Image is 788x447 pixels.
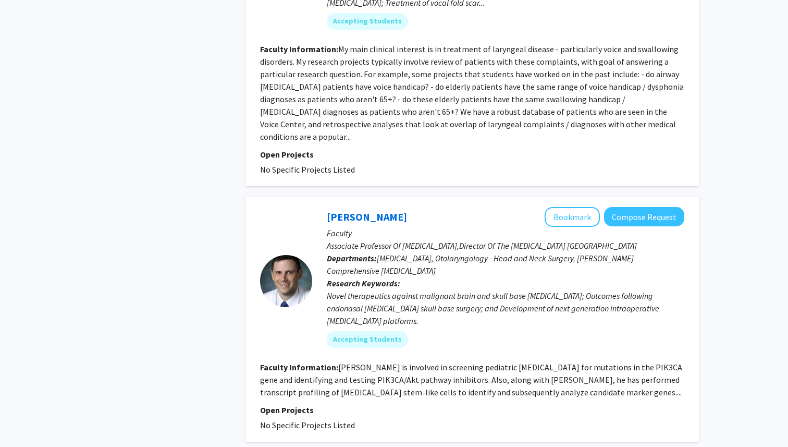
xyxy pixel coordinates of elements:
[327,13,408,30] mat-chip: Accepting Students
[260,148,684,161] p: Open Projects
[327,253,634,276] span: [MEDICAL_DATA], Otolaryngology - Head and Neck Surgery, [PERSON_NAME] Comprehensive [MEDICAL_DATA]
[545,207,600,227] button: Add Gary Gallia to Bookmarks
[604,207,684,226] button: Compose Request to Gary Gallia
[327,210,407,223] a: [PERSON_NAME]
[260,420,355,430] span: No Specific Projects Listed
[260,44,338,54] b: Faculty Information:
[8,400,44,439] iframe: Chat
[327,331,408,348] mat-chip: Accepting Students
[260,164,355,175] span: No Specific Projects Listed
[327,227,684,239] p: Faculty
[260,44,684,142] fg-read-more: My main clinical interest is in treatment of laryngeal disease - particularly voice and swallowin...
[327,289,684,327] div: Novel therapeutics against malignant brain and skull base [MEDICAL_DATA]; Outcomes following endo...
[260,362,682,397] fg-read-more: [PERSON_NAME] is involved in screening pediatric [MEDICAL_DATA] for mutations in the PIK3CA gene ...
[327,253,377,263] b: Departments:
[327,239,684,252] p: Associate Professor Of [MEDICAL_DATA],Director Of The [MEDICAL_DATA] [GEOGRAPHIC_DATA]
[260,362,338,372] b: Faculty Information:
[260,404,684,416] p: Open Projects
[327,278,400,288] b: Research Keywords:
